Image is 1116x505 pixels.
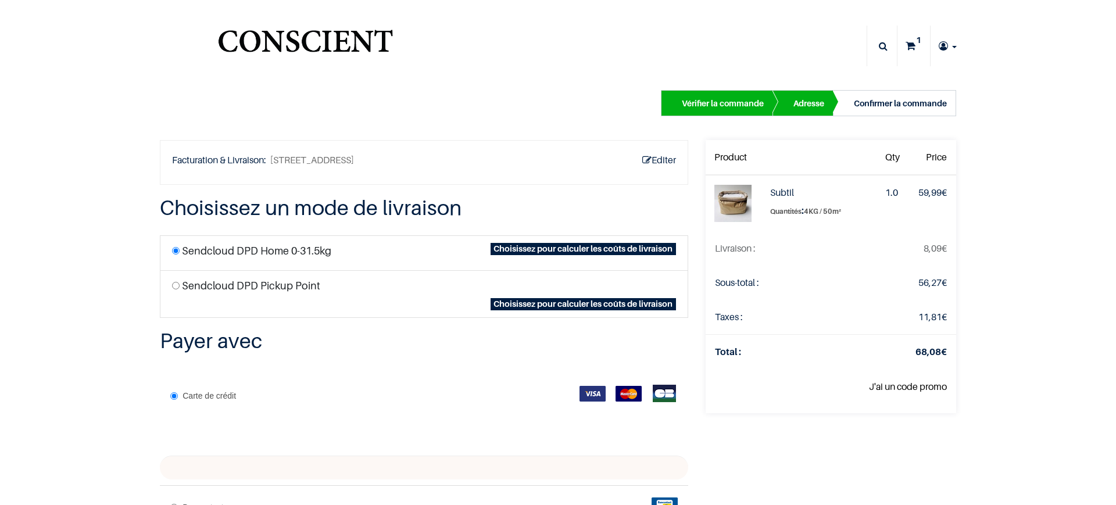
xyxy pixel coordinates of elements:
[918,311,942,323] span: 11,81
[706,266,845,300] td: Sous-total :
[706,140,761,175] th: Product
[804,207,841,216] span: 4KG / 50m²
[652,385,678,402] img: CB
[160,327,688,354] h3: Payer avec
[216,23,395,69] a: Logo of Conscient
[160,194,688,221] h3: Choisissez un mode de livraison
[924,242,942,254] span: 8,09
[913,34,924,46] sup: 1
[182,278,320,293] label: Sendcloud DPD Pickup Point
[682,96,764,110] div: Vérifier la commande
[715,346,741,357] strong: Total :
[897,26,930,66] a: 1
[216,23,395,69] img: Conscient
[491,243,677,256] span: Choisissez pour calculer les coûts de livraison
[918,277,947,288] span: €
[869,381,947,392] a: J'ai un code promo
[770,203,867,219] label: :
[491,298,677,311] span: Choisissez pour calculer les coûts de livraison
[172,154,269,166] b: Facturation & Livraison:
[909,140,956,175] th: Price
[642,152,676,168] a: Editer
[182,243,331,259] label: Sendcloud DPD Home 0-31.5kg
[170,392,178,400] input: Carte de crédit
[793,96,824,110] div: Adresse
[580,386,606,402] img: VISA
[616,386,642,402] img: MasterCard
[706,231,845,266] td: La livraison sera mise à jour après avoir choisi une nouvelle méthode de livraison
[854,96,947,110] div: Confirmer la commande
[918,277,942,288] span: 56,27
[918,311,947,323] span: €
[918,187,942,198] span: 59,99
[770,207,802,216] span: Quantités
[918,187,947,198] span: €
[876,140,909,175] th: Qty
[714,185,752,222] img: Subtil (4KG / 50m²)
[706,300,845,335] td: Taxes :
[885,185,900,200] div: 1.0
[915,346,947,357] strong: €
[924,242,947,254] span: €
[270,152,354,168] span: [STREET_ADDRESS]
[770,187,794,198] strong: Subtil
[183,391,236,400] span: Carte de crédit
[915,346,941,357] span: 68,08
